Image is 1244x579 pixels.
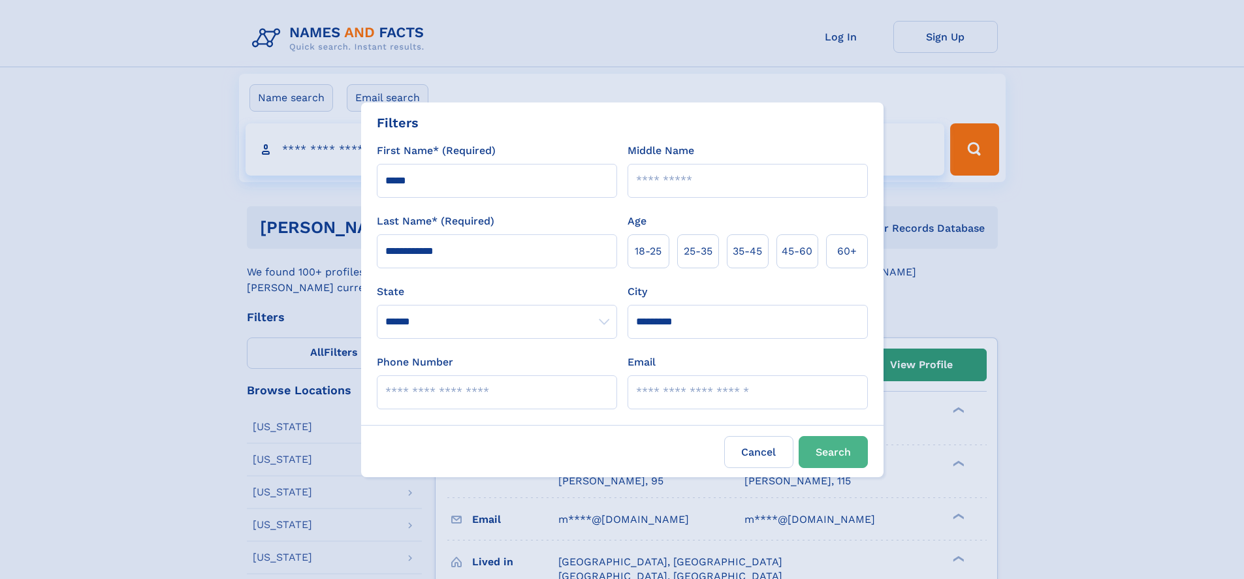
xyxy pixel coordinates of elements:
label: Cancel [724,436,793,468]
label: Phone Number [377,354,453,370]
button: Search [799,436,868,468]
span: 35‑45 [733,243,762,259]
label: Middle Name [628,143,694,159]
div: Filters [377,113,419,133]
span: 18‑25 [635,243,662,259]
label: Email [628,354,656,370]
label: First Name* (Required) [377,143,496,159]
span: 60+ [837,243,857,259]
label: Age [628,213,646,229]
label: City [628,284,647,300]
label: Last Name* (Required) [377,213,494,229]
span: 25‑35 [684,243,712,259]
label: State [377,284,617,300]
span: 45‑60 [782,243,812,259]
